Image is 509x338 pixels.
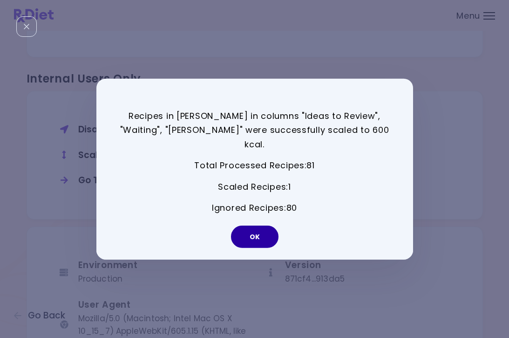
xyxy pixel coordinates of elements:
p: Scaled Recipes : 1 [120,180,390,194]
div: Close [16,16,37,37]
p: Ignored Recipes : 80 [120,201,390,215]
p: Total Processed Recipes : 81 [120,159,390,173]
p: Recipes in [PERSON_NAME] in columns "Ideas to Review", "Waiting", "[PERSON_NAME]" were successful... [120,109,390,152]
button: OK [231,226,278,248]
